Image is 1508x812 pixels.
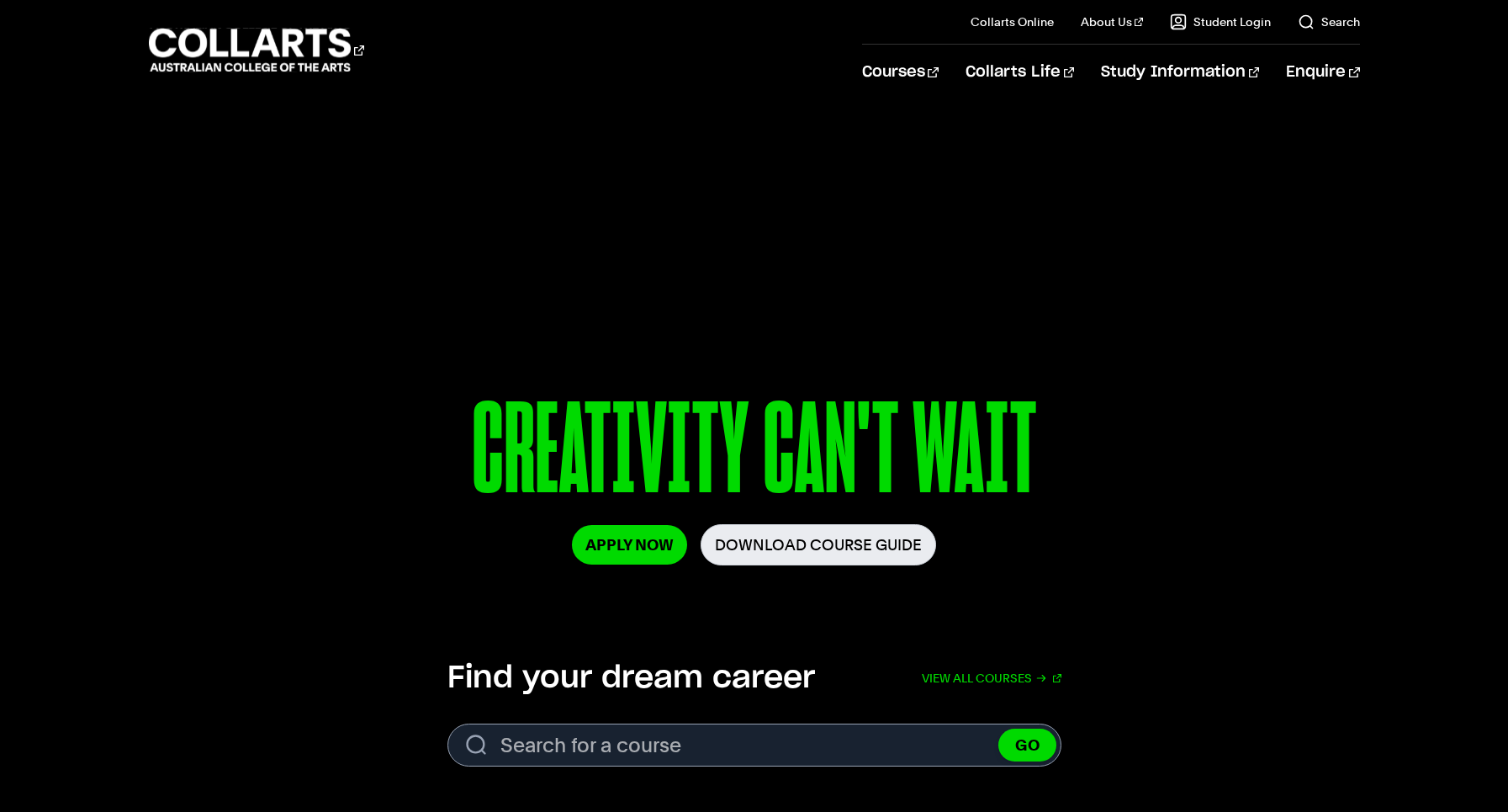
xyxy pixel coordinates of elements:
[149,26,364,74] div: Go to homepage
[1081,13,1143,30] a: About Us
[1101,45,1259,100] a: Study Information
[447,724,1061,767] input: Search for a course
[862,45,939,100] a: Courses
[447,660,815,697] h2: Find your dream career
[922,660,1061,697] a: View all courses
[1298,13,1360,30] a: Search
[998,729,1056,762] button: GO
[701,524,936,565] a: Download Course Guide
[971,13,1054,30] a: Collarts Online
[966,45,1074,100] a: Collarts Life
[572,525,687,565] a: Apply Now
[447,724,1061,767] form: Search
[277,385,1231,524] p: CREATIVITY CAN'T WAIT
[1170,13,1271,30] a: Student Login
[1286,45,1359,100] a: Enquire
